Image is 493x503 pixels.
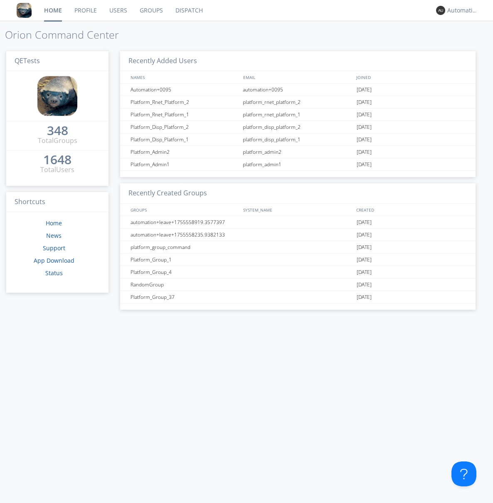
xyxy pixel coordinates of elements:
span: [DATE] [357,84,372,96]
h3: Recently Added Users [120,51,476,72]
div: Platform_Group_1 [128,254,241,266]
span: [DATE] [357,146,372,158]
span: [DATE] [357,158,372,171]
a: Platform_Group_1[DATE] [120,254,476,266]
h3: Shortcuts [6,192,108,212]
div: platform_admin1 [241,158,355,170]
span: [DATE] [357,108,372,121]
span: [DATE] [357,133,372,146]
img: 8ff700cf5bab4eb8a436322861af2272 [17,3,32,18]
a: Home [46,219,62,227]
span: [DATE] [357,291,372,303]
div: GROUPS [128,204,239,216]
div: platform_group_command [128,241,241,253]
a: Platform_Group_4[DATE] [120,266,476,279]
a: Support [43,244,65,252]
div: NAMES [128,71,239,83]
a: Platform_Rnet_Platform_1platform_rnet_platform_1[DATE] [120,108,476,121]
div: Total Groups [38,136,77,145]
a: News [46,232,62,239]
div: EMAIL [241,71,354,83]
span: [DATE] [357,279,372,291]
div: Platform_Admin1 [128,158,241,170]
div: Platform_Rnet_Platform_1 [128,108,241,121]
span: [DATE] [357,241,372,254]
a: automation+leave+1755558235.9382133[DATE] [120,229,476,241]
div: Platform_Group_37 [128,291,241,303]
div: platform_rnet_platform_2 [241,96,355,108]
span: [DATE] [357,216,372,229]
div: Platform_Admin2 [128,146,241,158]
div: Platform_Group_4 [128,266,241,278]
a: platform_group_command[DATE] [120,241,476,254]
div: SYSTEM_NAME [241,204,354,216]
div: automation+0095 [241,84,355,96]
span: [DATE] [357,229,372,241]
iframe: Toggle Customer Support [451,461,476,486]
a: RandomGroup[DATE] [120,279,476,291]
a: Platform_Disp_Platform_1platform_disp_platform_1[DATE] [120,133,476,146]
h1: Orion Command Center [5,29,493,41]
span: [DATE] [357,96,372,108]
div: platform_rnet_platform_1 [241,108,355,121]
span: [DATE] [357,254,372,266]
span: [DATE] [357,121,372,133]
div: Total Users [40,165,74,175]
img: 8ff700cf5bab4eb8a436322861af2272 [37,76,77,116]
a: 1648 [43,155,71,165]
a: Platform_Group_37[DATE] [120,291,476,303]
span: [DATE] [357,266,372,279]
div: platform_disp_platform_1 [241,133,355,145]
div: CREATED [354,204,468,216]
a: Platform_Disp_Platform_2platform_disp_platform_2[DATE] [120,121,476,133]
div: JOINED [354,71,468,83]
a: Platform_Admin1platform_admin1[DATE] [120,158,476,171]
div: Automation+0095 [128,84,241,96]
img: 373638.png [436,6,445,15]
div: Automation+0004 [447,6,478,15]
div: automation+leave+1755558235.9382133 [128,229,241,241]
div: platform_disp_platform_2 [241,121,355,133]
div: RandomGroup [128,279,241,291]
a: automation+leave+1755558919.3577397[DATE] [120,216,476,229]
div: platform_admin2 [241,146,355,158]
a: Platform_Admin2platform_admin2[DATE] [120,146,476,158]
div: automation+leave+1755558919.3577397 [128,216,241,228]
a: App Download [34,256,74,264]
div: Platform_Disp_Platform_1 [128,133,241,145]
h3: Recently Created Groups [120,183,476,204]
a: Status [45,269,63,277]
a: 348 [47,126,68,136]
div: 348 [47,126,68,135]
div: Platform_Rnet_Platform_2 [128,96,241,108]
div: Platform_Disp_Platform_2 [128,121,241,133]
div: 1648 [43,155,71,164]
a: Platform_Rnet_Platform_2platform_rnet_platform_2[DATE] [120,96,476,108]
a: Automation+0095automation+0095[DATE] [120,84,476,96]
span: QETests [15,56,40,65]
